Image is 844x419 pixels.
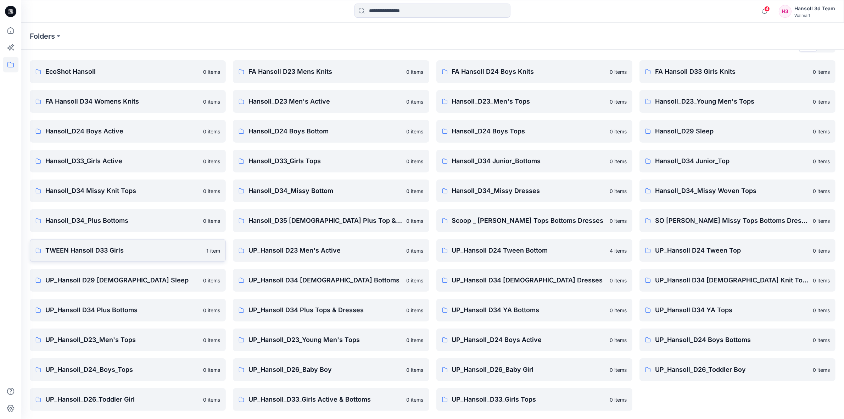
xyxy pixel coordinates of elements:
a: Hansoll_D23 Men's Active0 items [233,90,429,113]
p: Hansoll_D24 Boys Tops [452,126,605,136]
a: FA Hansoll D33 Girls Knits0 items [639,60,835,83]
p: UP_Hansoll D34 [DEMOGRAPHIC_DATA] Knit Tops [655,275,809,285]
p: 0 items [203,128,220,135]
p: 0 items [813,366,830,374]
p: Hansoll_D23_Men's Tops [452,97,605,106]
p: 0 items [610,366,627,374]
p: 0 items [813,98,830,105]
p: 0 items [813,336,830,344]
a: UP_Hansoll_D26_Baby Boy0 items [233,358,429,381]
div: Hansoll 3d Team [794,4,835,13]
p: 0 items [813,307,830,314]
p: UP_Hansoll D23 Men's Active [248,246,402,255]
a: UP_Hansoll_D26_Toddler Boy0 items [639,358,835,381]
p: 0 items [610,187,627,195]
p: UP_Hansoll D29 [DEMOGRAPHIC_DATA] Sleep [45,275,199,285]
a: FA Hansoll D34 Womens Knits0 items [30,90,226,113]
p: Hansoll_D29 Sleep [655,126,809,136]
p: Scoop _ [PERSON_NAME] Tops Bottoms Dresses [452,216,605,226]
a: Hansoll_D24 Boys Tops0 items [436,120,632,143]
p: 0 items [407,336,424,344]
p: Hansoll_D23 Men's Active [248,97,402,106]
a: UP_Hansoll D34 Plus Tops & Dresses0 items [233,299,429,321]
a: UP_Hansoll_D26_Toddler Girl0 items [30,388,226,411]
p: UP_Hansoll_D33_Girls Tops [452,395,605,404]
p: 0 items [813,277,830,284]
p: 0 items [610,307,627,314]
a: UP_Hansoll_D24 Boys Bottoms0 items [639,329,835,351]
a: TWEEN Hansoll D33 Girls1 item [30,239,226,262]
a: UP_Hansoll D34 YA Tops0 items [639,299,835,321]
p: 0 items [813,158,830,165]
p: UP_Hansoll_D33_Girls Active & Bottoms [248,395,402,404]
a: UP_Hansoll_D23_Young Men's Tops0 items [233,329,429,351]
a: Hansoll_D29 Sleep0 items [639,120,835,143]
a: UP_Hansoll D29 [DEMOGRAPHIC_DATA] Sleep0 items [30,269,226,292]
p: 0 items [610,68,627,76]
a: FA Hansoll D24 Boys Knits0 items [436,60,632,83]
p: UP_Hansoll_D24 Boys Bottoms [655,335,809,345]
span: 4 [764,6,770,12]
a: UP_Hansoll_D24 Boys Active0 items [436,329,632,351]
p: 0 items [407,68,424,76]
a: Hansoll_D34 Junior_Bottoms0 items [436,150,632,172]
a: Hansoll_D24 Boys Active0 items [30,120,226,143]
p: UP_Hansoll D34 Plus Bottoms [45,305,199,315]
p: UP_Hansoll_D23_Men's Tops [45,335,199,345]
p: 4 items [610,247,627,254]
p: Hansoll_D34_Missy Bottom [248,186,402,196]
p: UP_Hansoll D34 [DEMOGRAPHIC_DATA] Bottoms [248,275,402,285]
a: Hansoll_D23_Men's Tops0 items [436,90,632,113]
p: 0 items [610,98,627,105]
a: UP_Hansoll D24 Tween Bottom4 items [436,239,632,262]
a: Hansoll_D24 Boys Bottom0 items [233,120,429,143]
p: 0 items [203,98,220,105]
a: UP_Hansoll D34 [DEMOGRAPHIC_DATA] Knit Tops0 items [639,269,835,292]
p: UP_Hansoll_D24_Boys_Tops [45,365,199,375]
a: EcoShot Hansoll0 items [30,60,226,83]
p: 0 items [203,366,220,374]
p: 0 items [610,336,627,344]
p: Folders [30,31,55,41]
a: UP_Hansoll_D24_Boys_Tops0 items [30,358,226,381]
a: UP_Hansoll D34 YA Bottoms0 items [436,299,632,321]
p: 0 items [610,217,627,225]
p: UP_Hansoll D34 YA Bottoms [452,305,605,315]
p: UP_Hansoll D24 Tween Bottom [452,246,605,255]
a: Hansoll_D23_Young Men's Tops0 items [639,90,835,113]
p: 1 item [206,247,220,254]
a: UP_Hansoll D34 [DEMOGRAPHIC_DATA] Bottoms0 items [233,269,429,292]
p: Hansoll_D34_Missy Woven Tops [655,186,809,196]
a: UP_Hansoll D34 Plus Bottoms0 items [30,299,226,321]
p: EcoShot Hansoll [45,67,199,77]
p: Hansoll_D34 Missy Knit Tops [45,186,199,196]
p: Hansoll_D35 [DEMOGRAPHIC_DATA] Plus Top & Dresses [248,216,402,226]
a: Hansoll_D34_Missy Bottom0 items [233,180,429,202]
p: 0 items [407,396,424,403]
p: 0 items [203,217,220,225]
p: 0 items [203,336,220,344]
p: 0 items [610,128,627,135]
p: 0 items [813,247,830,254]
p: 0 items [610,158,627,165]
p: 0 items [407,217,424,225]
p: UP_Hansoll D34 Plus Tops & Dresses [248,305,402,315]
div: H3 [779,5,792,18]
p: Hansoll_D24 Boys Bottom [248,126,402,136]
a: Hansoll_D33_Girls Active0 items [30,150,226,172]
p: 0 items [813,128,830,135]
p: Hansoll_D34 Junior_Top [655,156,809,166]
a: SO [PERSON_NAME] Missy Tops Bottoms Dresses0 items [639,209,835,232]
a: UP_Hansoll_D33_Girls Active & Bottoms0 items [233,388,429,411]
p: 0 items [407,158,424,165]
p: UP_Hansoll_D26_Baby Boy [248,365,402,375]
a: Scoop _ [PERSON_NAME] Tops Bottoms Dresses0 items [436,209,632,232]
p: 0 items [407,277,424,284]
p: 0 items [203,307,220,314]
p: FA Hansoll D34 Womens Knits [45,97,199,106]
p: UP_Hansoll_D26_Toddler Girl [45,395,199,404]
p: Hansoll_D23_Young Men's Tops [655,97,809,106]
p: UP_Hansoll_D23_Young Men's Tops [248,335,402,345]
p: Hansoll_D24 Boys Active [45,126,199,136]
p: UP_Hansoll D34 [DEMOGRAPHIC_DATA] Dresses [452,275,605,285]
